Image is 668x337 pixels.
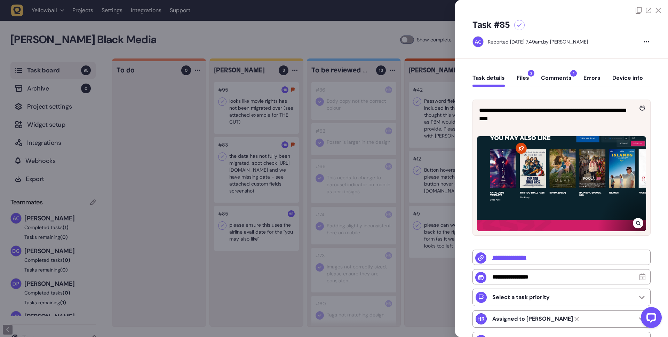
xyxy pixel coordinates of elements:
button: Task details [472,75,505,87]
button: Device info [612,75,643,87]
h5: Task #85 [472,19,510,31]
div: Reported [DATE] 7.49am, [488,39,543,45]
button: Comments [541,75,572,87]
span: 1 [570,70,577,77]
button: Errors [583,75,601,87]
span: 2 [528,70,534,77]
iframe: LiveChat chat widget [635,304,665,334]
p: Select a task priority [492,294,550,301]
div: by [PERSON_NAME] [488,38,588,45]
img: Ameet Chohan [473,37,483,47]
button: Files [517,75,529,87]
strong: Harry Robinson [492,315,573,322]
